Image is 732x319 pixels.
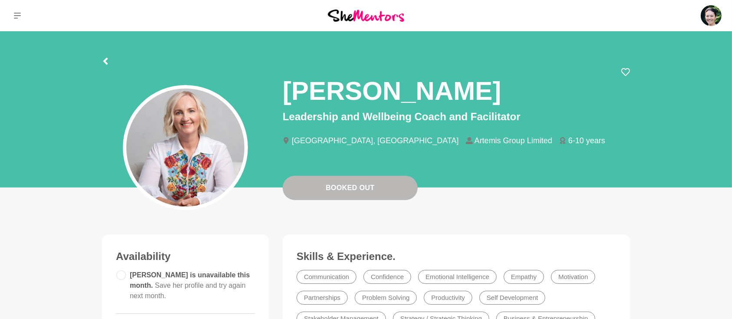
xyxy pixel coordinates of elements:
li: [GEOGRAPHIC_DATA], [GEOGRAPHIC_DATA] [283,137,466,145]
li: Artemis Group Limited [466,137,559,145]
img: She Mentors Logo [328,10,404,21]
h1: [PERSON_NAME] [283,75,501,107]
img: Roselynn Unson [701,5,722,26]
span: Save her profile and try again next month. [130,282,246,299]
li: 6-10 years [559,137,612,145]
span: [PERSON_NAME] is unavailable this month. [130,271,250,299]
h3: Availability [116,250,255,263]
h3: Skills & Experience. [297,250,616,263]
p: Leadership and Wellbeing Coach and Facilitator [283,109,630,125]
